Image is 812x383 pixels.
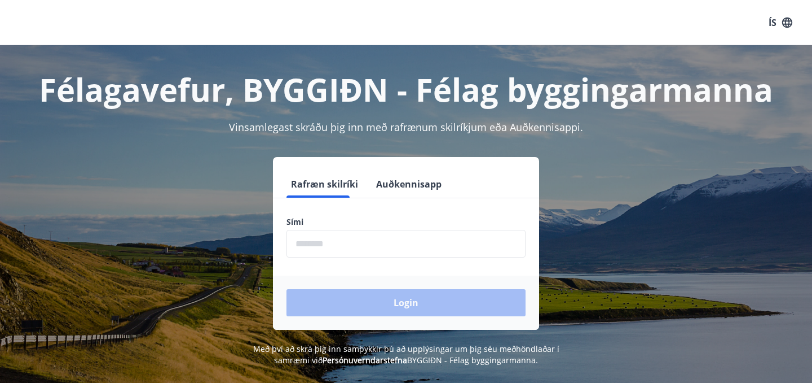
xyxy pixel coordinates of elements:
button: Auðkennisapp [372,171,446,198]
button: Rafræn skilríki [286,171,363,198]
span: Með því að skrá þig inn samþykkir þú að upplýsingar um þig séu meðhöndlaðar í samræmi við BYGGIÐN... [253,343,559,365]
h1: Félagavefur, BYGGIÐN - Félag byggingarmanna [14,68,798,111]
label: Sími [286,216,526,228]
button: ÍS [762,12,798,33]
a: Persónuverndarstefna [323,355,407,365]
span: Vinsamlegast skráðu þig inn með rafrænum skilríkjum eða Auðkennisappi. [229,120,583,134]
